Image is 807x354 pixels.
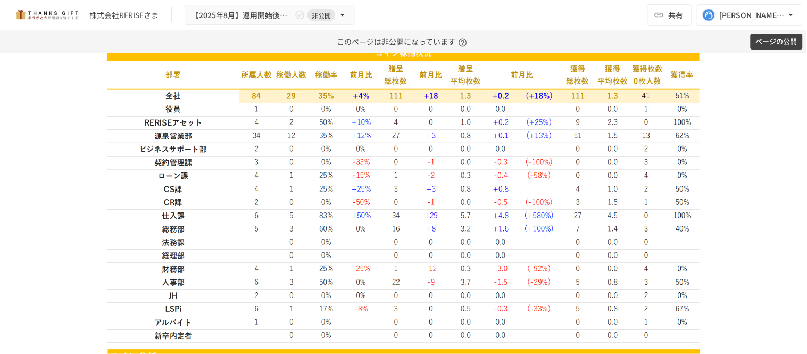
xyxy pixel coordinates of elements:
span: 【2025年8月】運用開始後振り返りミーティング [192,9,293,22]
button: 【2025年8月】運用開始後振り返りミーティング非公開 [185,5,355,26]
img: mMP1OxWUAhQbsRWCurg7vIHe5HqDpP7qZo7fRoNLXQh [13,6,81,23]
div: 株式会社RERISEさま [89,10,159,21]
button: ページの公開 [751,34,803,50]
button: [PERSON_NAME][EMAIL_ADDRESS][DOMAIN_NAME] [696,4,803,26]
div: [PERSON_NAME][EMAIL_ADDRESS][DOMAIN_NAME] [720,9,786,22]
button: 共有 [647,4,692,26]
span: 共有 [669,9,684,21]
p: このページは非公開になっています [337,30,470,53]
img: uV9XcMR7GtvFV8QbmwJCyrt9oAwuVrDMx1C4H3CXC7A [107,46,701,343]
span: 非公開 [307,10,335,21]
